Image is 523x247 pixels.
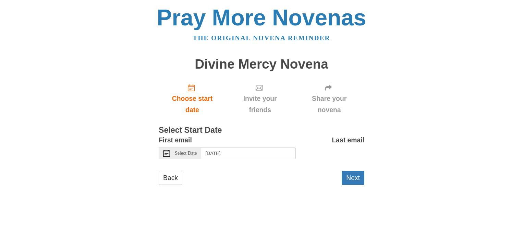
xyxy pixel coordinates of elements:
[226,78,294,119] div: Click "Next" to confirm your start date first.
[159,171,182,185] a: Back
[332,134,364,146] label: Last email
[159,126,364,135] h3: Select Start Date
[301,93,357,116] span: Share your novena
[294,78,364,119] div: Click "Next" to confirm your start date first.
[233,93,287,116] span: Invite your friends
[166,93,219,116] span: Choose start date
[159,57,364,72] h1: Divine Mercy Novena
[159,78,226,119] a: Choose start date
[342,171,364,185] button: Next
[157,5,366,30] a: Pray More Novenas
[159,134,192,146] label: First email
[175,151,197,156] span: Select Date
[193,34,330,42] a: The original novena reminder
